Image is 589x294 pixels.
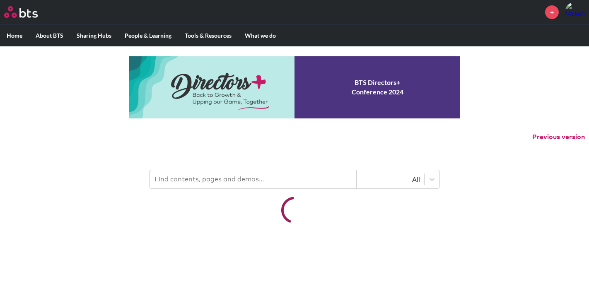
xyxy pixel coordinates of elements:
a: Go home [4,6,53,18]
a: Conference 2024 [129,56,460,118]
input: Find contents, pages and demos... [150,170,357,188]
label: People & Learning [118,25,178,46]
button: Previous version [532,133,585,142]
img: Makenzie Brandon [565,2,585,22]
a: Profile [565,2,585,22]
div: All [361,175,420,184]
label: About BTS [29,25,70,46]
a: + [545,5,559,19]
label: Tools & Resources [178,25,238,46]
label: What we do [238,25,282,46]
label: Sharing Hubs [70,25,118,46]
img: BTS Logo [4,6,38,18]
